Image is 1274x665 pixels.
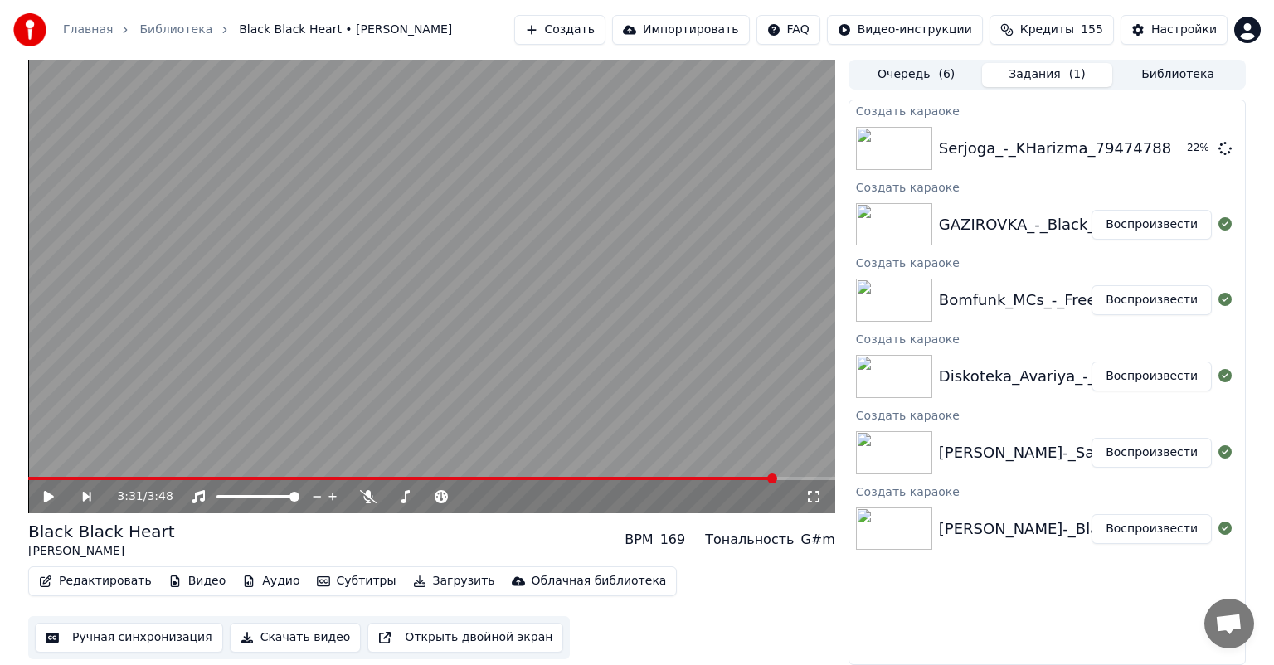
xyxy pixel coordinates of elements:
button: Видео-инструкции [827,15,983,45]
button: Скачать видео [230,623,362,653]
div: [PERSON_NAME]-_Black_Black_Heart [939,517,1213,541]
span: ( 1 ) [1069,66,1086,83]
span: 3:48 [147,488,173,505]
span: Кредиты [1020,22,1074,38]
button: Загрузить [406,570,502,593]
nav: breadcrumb [63,22,452,38]
div: Создать караоке [849,481,1245,501]
div: Serjoga_-_KHarizma_79474788 [939,137,1171,160]
div: 22 % [1187,142,1212,155]
button: Очередь [851,63,982,87]
div: Создать караоке [849,252,1245,272]
div: BPM [625,530,653,550]
span: 3:31 [117,488,143,505]
span: 155 [1081,22,1103,38]
button: Ручная синхронизация [35,623,223,653]
button: Кредиты155 [990,15,1114,45]
button: Импортировать [612,15,750,45]
img: youka [13,13,46,46]
div: Создать караоке [849,100,1245,120]
div: 169 [660,530,686,550]
button: Создать [514,15,605,45]
button: FAQ [756,15,820,45]
button: Настройки [1121,15,1228,45]
a: Библиотека [139,22,212,38]
div: Открытый чат [1204,599,1254,648]
div: Настройки [1151,22,1217,38]
div: [PERSON_NAME] [28,543,175,560]
button: Субтитры [310,570,403,593]
div: Создать караоке [849,328,1245,348]
div: G#m [800,530,834,550]
button: Задания [982,63,1113,87]
div: Облачная библиотека [532,573,667,590]
button: Воспроизвести [1092,514,1212,544]
div: Создать караоке [849,177,1245,197]
span: ( 6 ) [938,66,955,83]
button: Редактировать [32,570,158,593]
button: Открыть двойной экран [367,623,563,653]
button: Видео [162,570,233,593]
button: Воспроизвести [1092,362,1212,391]
span: Black Black Heart • [PERSON_NAME] [239,22,452,38]
div: Создать караоке [849,405,1245,425]
button: Воспроизвести [1092,210,1212,240]
div: / [117,488,157,505]
div: GAZIROVKA_-_Black_56231774 [939,213,1171,236]
div: Diskoteka_Avariya_-_Nebo [939,365,1135,388]
button: Библиотека [1112,63,1243,87]
button: Воспроизвести [1092,285,1212,315]
div: Black Black Heart [28,520,175,543]
button: Аудио [236,570,306,593]
div: Bomfunk_MCs_-_Freestyler_48004855 [939,289,1222,312]
div: [PERSON_NAME]-_Satisfaction_47961034 [939,441,1247,464]
button: Воспроизвести [1092,438,1212,468]
div: Тональность [705,530,794,550]
a: Главная [63,22,113,38]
